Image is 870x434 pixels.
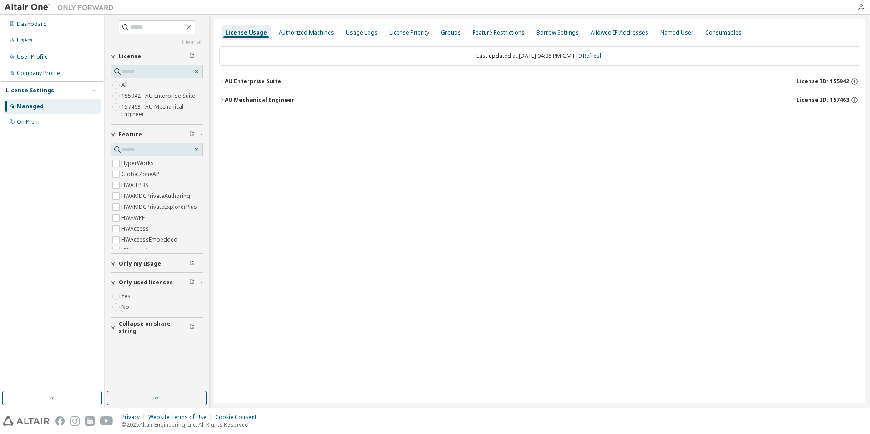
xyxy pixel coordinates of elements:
button: License [111,46,203,66]
div: Named User [660,29,693,36]
span: License ID: 155942 [796,78,849,85]
img: facebook.svg [55,416,65,426]
label: HWActivate [121,245,152,256]
span: Only my usage [119,260,161,267]
label: HWAWPF [121,212,147,223]
span: Clear filter [189,279,195,286]
label: GlobalZoneAP [121,169,161,180]
span: Clear filter [189,260,195,267]
label: HWAMDCPrivateAuthoring [121,191,192,202]
label: HWAccess [121,223,151,234]
a: Refresh [583,52,603,60]
a: Clear all [111,39,203,46]
label: Yes [121,291,132,302]
img: youtube.svg [100,416,113,426]
label: HWAIFPBS [121,180,150,191]
div: Borrow Settings [536,29,579,36]
span: Clear filter [189,324,195,331]
label: HWAMDCPrivateExplorerPlus [121,202,199,212]
div: Last updated at: [DATE] 04:08 PM GMT+9 [219,46,860,66]
div: On Prem [17,118,40,126]
div: Company Profile [17,70,60,77]
span: License [119,53,141,60]
span: License ID: 157463 [796,96,849,104]
label: 155942 - AU Enterprise Suite [121,91,197,101]
div: Website Terms of Use [148,414,215,421]
p: © 2025 Altair Engineering, Inc. All Rights Reserved. [121,421,262,429]
div: Dashboard [17,20,47,28]
div: Privacy [121,414,148,421]
label: HWAccessEmbedded [121,234,179,245]
button: Only my usage [111,254,203,274]
button: Feature [111,125,203,145]
span: Clear filter [189,53,195,60]
div: AU Enterprise Suite [225,78,281,85]
div: License Settings [6,87,54,94]
label: 157463 - AU Mechanical Engineer [121,101,203,120]
div: Authorized Machines [279,29,334,36]
div: Allowed IP Addresses [591,29,648,36]
div: License Usage [225,29,267,36]
label: No [121,302,131,313]
img: instagram.svg [70,416,80,426]
span: Collapse on share string [119,320,189,335]
div: Managed [17,103,44,110]
img: Altair One [5,3,118,12]
div: Users [17,37,33,44]
button: AU Mechanical EngineerLicense ID: 157463 [219,90,860,110]
div: Consumables [705,29,742,36]
button: Only used licenses [111,273,203,293]
span: Clear filter [189,131,195,138]
button: AU Enterprise SuiteLicense ID: 155942 [219,71,860,91]
div: Groups [441,29,461,36]
label: All [121,80,130,91]
img: linkedin.svg [85,416,95,426]
div: Feature Restrictions [473,29,525,36]
span: Only used licenses [119,279,173,286]
img: altair_logo.svg [3,416,50,426]
label: HyperWorks [121,158,156,169]
div: Cookie Consent [215,414,262,421]
div: User Profile [17,53,48,61]
span: Feature [119,131,142,138]
div: Usage Logs [346,29,378,36]
button: Collapse on share string [111,318,203,338]
div: AU Mechanical Engineer [225,96,294,104]
div: License Priority [389,29,429,36]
